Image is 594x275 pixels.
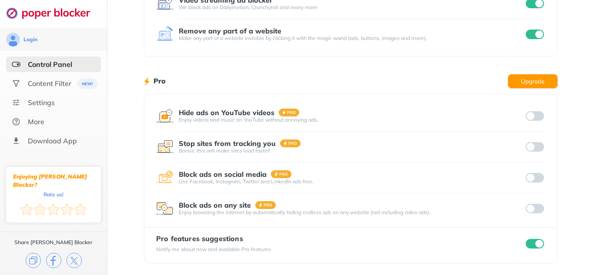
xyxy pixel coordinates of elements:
div: Hide ads on YouTube videos [179,109,274,116]
img: pro-badge.svg [271,170,292,178]
div: Pro features suggestions [156,235,271,242]
div: Block ads on social media [179,170,267,178]
div: We block ads on Dailymotion, Crunchyroll and many more [179,4,524,11]
img: feature icon [156,169,174,186]
div: Use Facebook, Instagram, Twitter and LinkedIn ads free. [179,178,524,185]
div: Make any part of a website invisible by clicking it with the magic wand (ads, buttons, images and... [179,35,524,42]
div: Bonus: this will make sites load faster! [179,147,524,154]
div: Notify me about new and available Pro features [156,246,271,253]
div: Content Filter [28,79,71,88]
button: Upgrade [508,74,557,88]
div: Download App [28,136,77,145]
div: Enjoy videos and music on YouTube without annoying ads. [179,116,524,123]
img: pro-badge.svg [280,139,301,147]
h1: Pro [154,75,166,86]
img: download-app.svg [12,136,20,145]
img: settings.svg [12,98,20,107]
div: Enjoying [PERSON_NAME] Blocker? [13,172,94,189]
img: features-selected.svg [12,60,20,69]
img: pro-badge.svg [279,109,300,116]
img: pro-badge.svg [255,201,276,209]
img: feature icon [156,138,174,156]
img: social.svg [12,79,20,88]
img: x.svg [67,253,82,268]
div: Login [23,36,37,43]
div: Share [PERSON_NAME] Blocker [14,239,93,246]
div: Control Panel [28,60,72,69]
img: feature icon [156,200,174,217]
img: feature icon [156,107,174,125]
div: Remove any part of a website [179,27,281,35]
div: Rate us! [43,192,63,196]
div: Stop sites from tracking you [179,139,276,147]
div: Settings [28,98,55,107]
img: avatar.svg [6,33,20,46]
div: Block ads on any site [179,201,251,209]
img: about.svg [12,117,20,126]
img: facebook.svg [46,253,61,268]
img: menuBanner.svg [77,78,98,89]
img: copy.svg [26,253,41,268]
img: lighting bolt [144,76,150,86]
img: logo-webpage.svg [6,7,100,19]
div: Enjoy browsing the internet by automatically hiding endless ads on any website (not including vid... [179,209,524,216]
img: feature icon [156,26,174,43]
div: More [28,117,44,126]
